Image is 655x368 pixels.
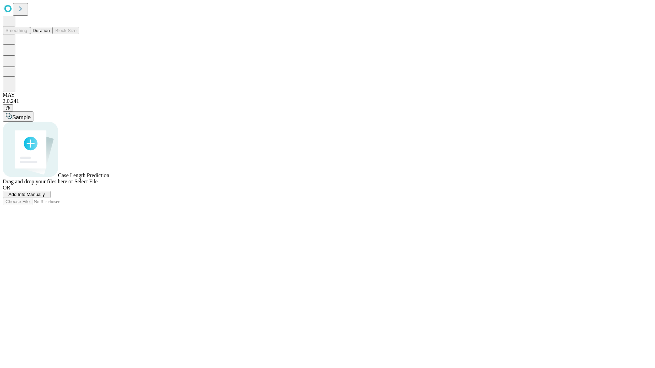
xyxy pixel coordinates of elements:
[30,27,53,34] button: Duration
[74,179,98,184] span: Select File
[3,179,73,184] span: Drag and drop your files here or
[9,192,45,197] span: Add Info Manually
[3,104,13,111] button: @
[3,185,10,190] span: OR
[58,172,109,178] span: Case Length Prediction
[3,191,50,198] button: Add Info Manually
[53,27,79,34] button: Block Size
[5,105,10,110] span: @
[3,111,33,122] button: Sample
[3,92,652,98] div: MAY
[3,27,30,34] button: Smoothing
[12,114,31,120] span: Sample
[3,98,652,104] div: 2.0.241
